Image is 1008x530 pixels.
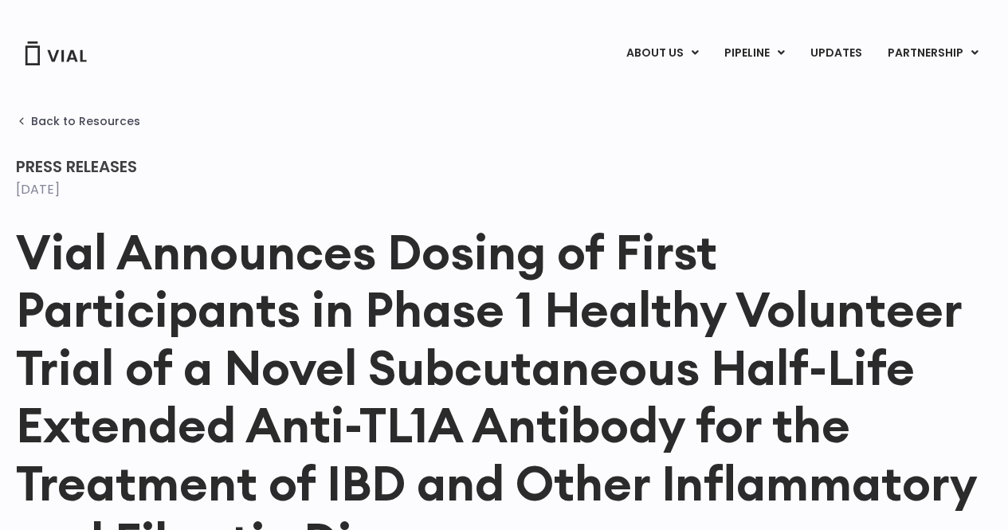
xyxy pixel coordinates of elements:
a: PARTNERSHIPMenu Toggle [875,40,991,67]
img: Vial Logo [24,41,88,65]
span: Back to Resources [31,115,140,128]
a: Back to Resources [16,115,140,128]
time: [DATE] [16,180,60,198]
a: ABOUT USMenu Toggle [614,40,711,67]
span: Press Releases [16,155,137,178]
a: PIPELINEMenu Toggle [712,40,797,67]
a: UPDATES [798,40,874,67]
